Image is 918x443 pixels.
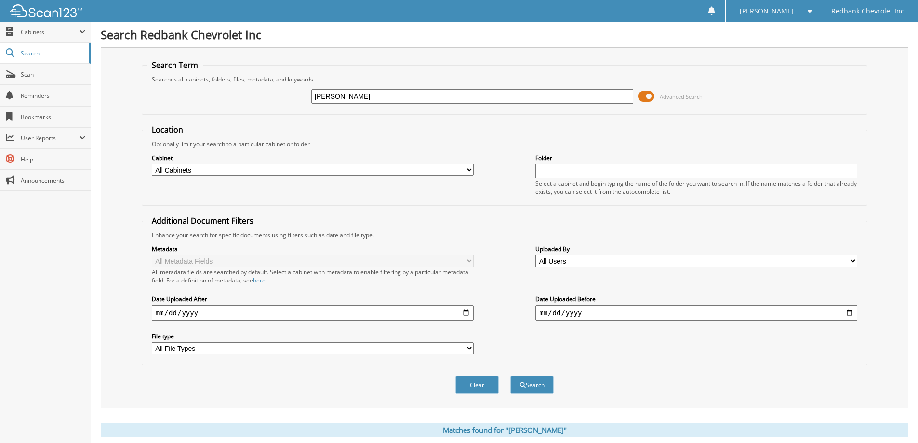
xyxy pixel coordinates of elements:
[740,8,794,14] span: [PERSON_NAME]
[152,305,474,321] input: start
[152,332,474,340] label: File type
[660,93,703,100] span: Advanced Search
[147,124,188,135] legend: Location
[147,231,862,239] div: Enhance your search for specific documents using filters such as date and file type.
[21,28,79,36] span: Cabinets
[21,134,79,142] span: User Reports
[10,4,82,17] img: scan123-logo-white.svg
[21,92,86,100] span: Reminders
[253,276,266,284] a: here
[831,8,904,14] span: Redbank Chevrolet Inc
[147,140,862,148] div: Optionally limit your search to a particular cabinet or folder
[147,215,258,226] legend: Additional Document Filters
[510,376,554,394] button: Search
[535,154,857,162] label: Folder
[21,113,86,121] span: Bookmarks
[101,423,908,437] div: Matches found for "[PERSON_NAME]"
[152,295,474,303] label: Date Uploaded After
[535,295,857,303] label: Date Uploaded Before
[147,75,862,83] div: Searches all cabinets, folders, files, metadata, and keywords
[152,154,474,162] label: Cabinet
[21,70,86,79] span: Scan
[535,305,857,321] input: end
[535,245,857,253] label: Uploaded By
[21,155,86,163] span: Help
[21,49,84,57] span: Search
[147,60,203,70] legend: Search Term
[152,268,474,284] div: All metadata fields are searched by default. Select a cabinet with metadata to enable filtering b...
[455,376,499,394] button: Clear
[21,176,86,185] span: Announcements
[101,27,908,42] h1: Search Redbank Chevrolet Inc
[535,179,857,196] div: Select a cabinet and begin typing the name of the folder you want to search in. If the name match...
[152,245,474,253] label: Metadata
